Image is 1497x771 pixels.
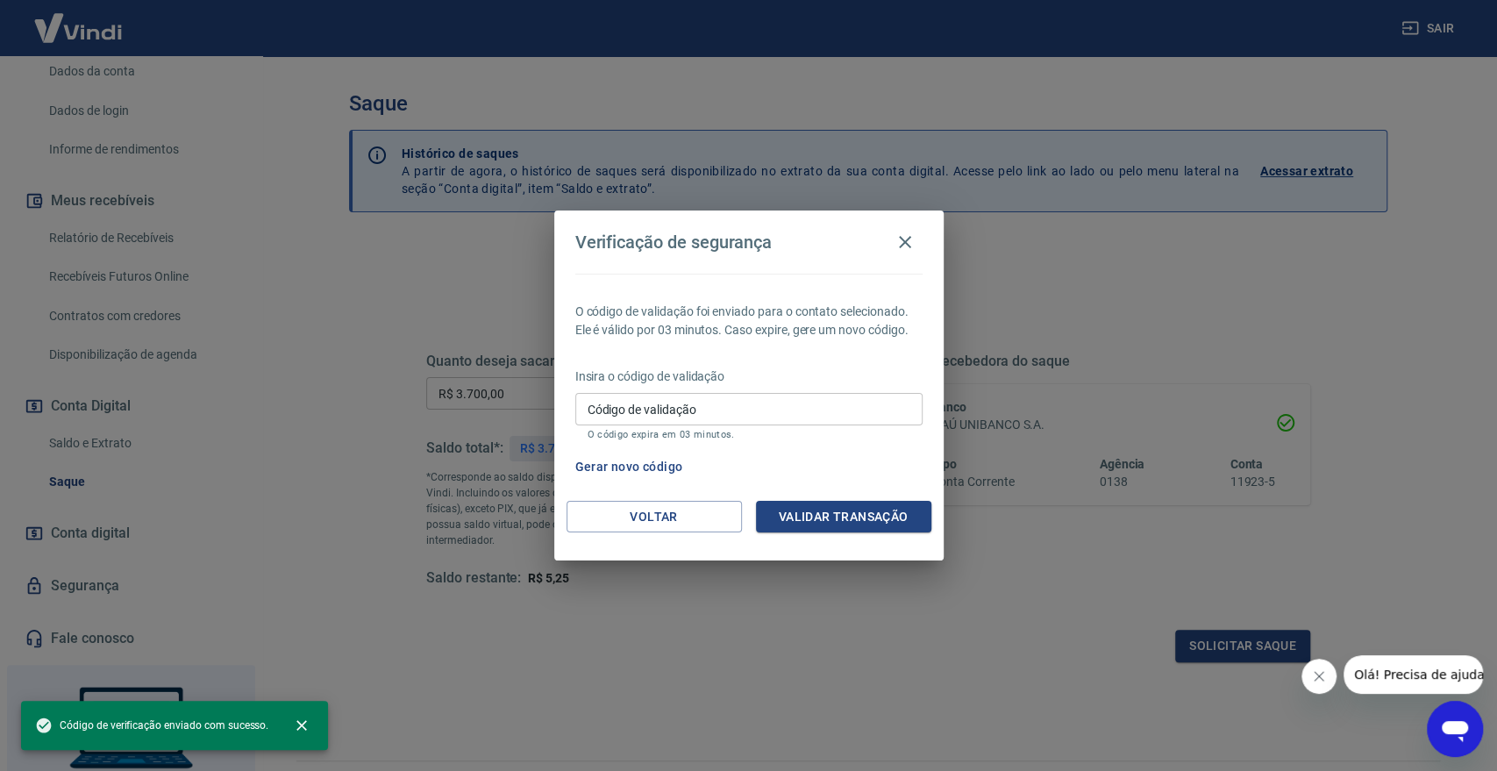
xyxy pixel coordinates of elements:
[1301,659,1337,694] iframe: Fechar mensagem
[1344,655,1483,694] iframe: Mensagem da empresa
[575,232,773,253] h4: Verificação de segurança
[575,303,923,339] p: O código de validação foi enviado para o contato selecionado. Ele é válido por 03 minutos. Caso e...
[567,501,742,533] button: Voltar
[575,368,923,386] p: Insira o código de validação
[11,12,147,26] span: Olá! Precisa de ajuda?
[756,501,931,533] button: Validar transação
[568,451,690,483] button: Gerar novo código
[1427,701,1483,757] iframe: Botão para abrir a janela de mensagens
[282,706,321,745] button: close
[588,429,910,440] p: O código expira em 03 minutos.
[35,717,268,734] span: Código de verificação enviado com sucesso.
